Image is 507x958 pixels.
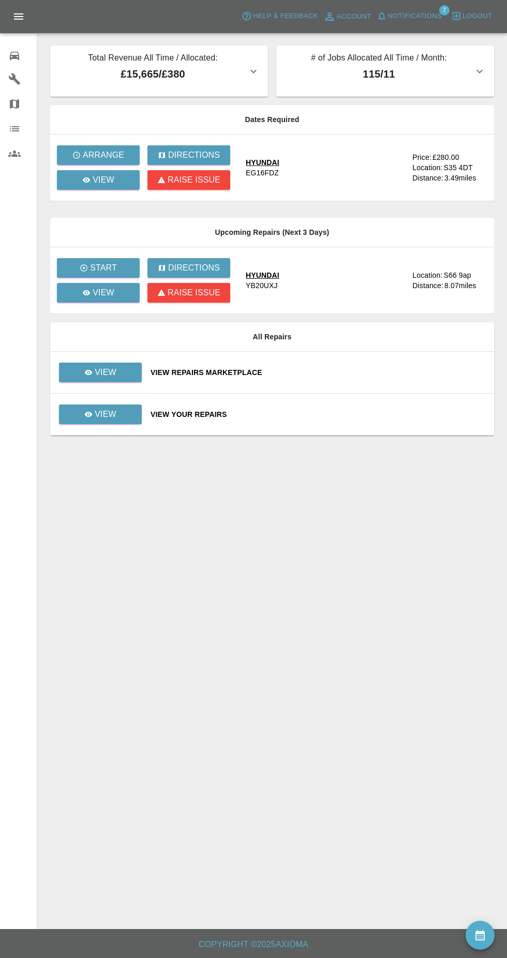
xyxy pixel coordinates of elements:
[83,149,124,161] p: Arrange
[388,10,442,22] span: Notifications
[285,52,473,66] p: # of Jobs Allocated All Time / Month:
[90,262,117,274] p: Start
[147,170,230,190] button: Raise issue
[246,270,404,291] a: HYUNDAIYB20UXJ
[57,170,140,190] a: View
[412,270,442,280] div: Location:
[168,174,220,186] p: Raise issue
[443,270,471,280] div: S66 9ap
[147,283,230,303] button: Raise issue
[8,937,499,952] h6: Copyright © 2025 Axioma
[285,66,473,82] p: 115 / 11
[58,52,247,66] p: Total Revenue All Time / Allocated:
[239,8,320,24] button: Help & Feedback
[151,409,486,420] a: View Your Repairs
[58,66,247,82] p: £15,665 / £380
[321,8,374,25] a: Account
[168,149,220,161] p: Directions
[412,280,443,291] div: Distance:
[412,152,486,183] a: Price:£280.00Location:S35 4DTDistance:3.49miles
[95,366,116,379] p: View
[412,270,486,291] a: Location:S66 9apDistance:8.07miles
[168,287,220,299] p: Raise issue
[276,46,494,97] button: # of Jobs Allocated All Time / Month:115/11
[50,218,494,247] th: Upcoming Repairs (Next 3 Days)
[246,157,279,168] div: HYUNDAI
[50,322,494,352] th: All Repairs
[57,145,140,165] button: Arrange
[147,258,230,278] button: Directions
[412,162,442,173] div: Location:
[246,280,278,291] div: YB20UXJ
[246,270,279,280] div: HYUNDAI
[449,8,495,24] button: Logout
[59,363,142,382] a: View
[466,921,495,950] button: availability
[58,368,142,376] a: View
[337,11,371,23] span: Account
[93,174,114,186] p: View
[412,173,443,183] div: Distance:
[444,280,486,291] div: 8.07 miles
[443,162,472,173] div: S35 4DT
[50,46,268,97] button: Total Revenue All Time / Allocated:£15,665/£380
[93,287,114,299] p: View
[168,262,220,274] p: Directions
[57,283,140,303] a: View
[433,152,459,162] div: £280.00
[412,152,431,162] div: Price:
[463,10,492,22] span: Logout
[374,8,444,24] button: Notifications
[147,145,230,165] button: Directions
[439,5,450,16] span: 7
[58,410,142,418] a: View
[246,168,279,178] div: EG16FDZ
[253,10,318,22] span: Help & Feedback
[59,405,142,424] a: View
[57,258,140,278] button: Start
[50,105,494,134] th: Dates Required
[95,408,116,421] p: View
[444,173,486,183] div: 3.49 miles
[6,4,31,29] button: Open drawer
[246,157,404,178] a: HYUNDAIEG16FDZ
[151,367,486,378] a: View Repairs Marketplace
